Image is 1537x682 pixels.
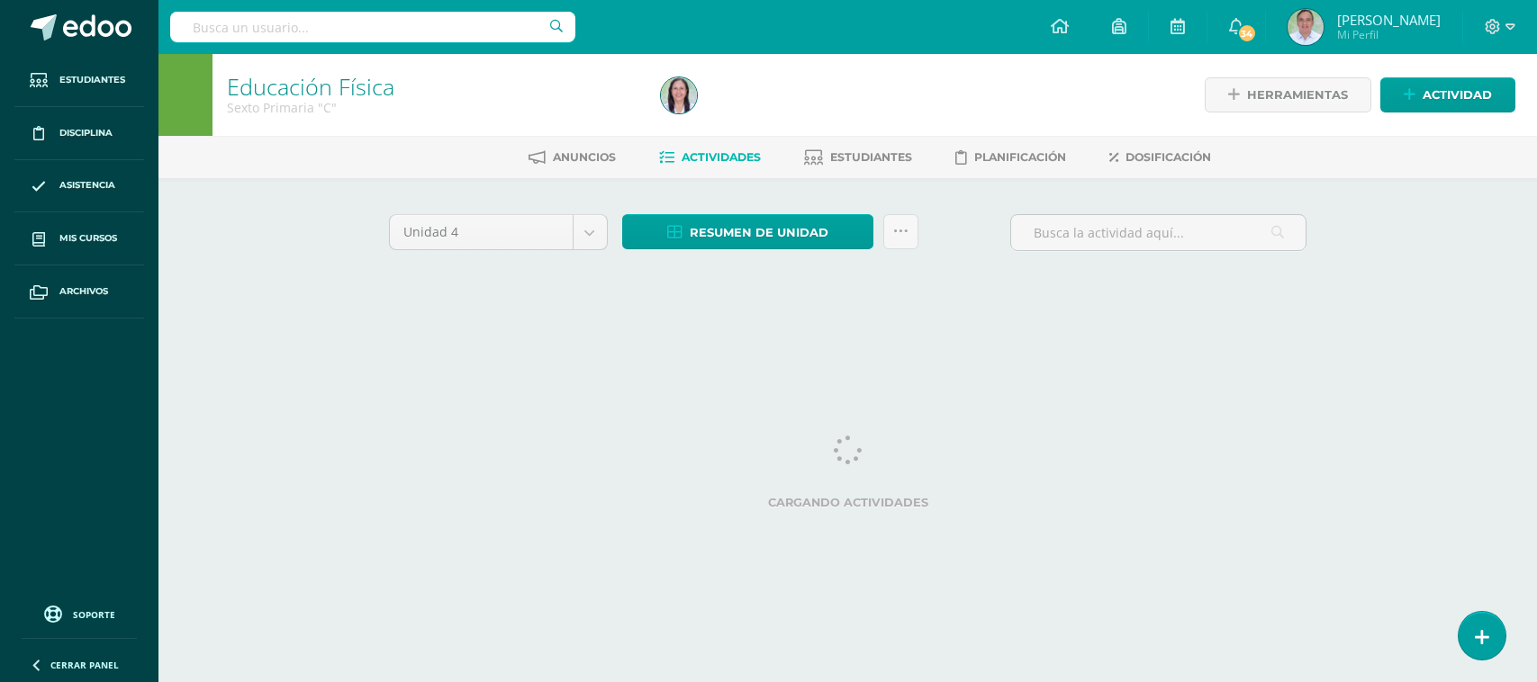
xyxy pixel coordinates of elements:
[682,150,761,164] span: Actividades
[59,126,113,140] span: Disciplina
[1337,27,1441,42] span: Mi Perfil
[1205,77,1371,112] a: Herramientas
[22,601,137,625] a: Soporte
[59,73,125,87] span: Estudiantes
[622,214,873,249] a: Resumen de unidad
[227,99,639,116] div: Sexto Primaria 'C'
[974,150,1066,164] span: Planificación
[1011,215,1306,250] input: Busca la actividad aquí...
[955,143,1066,172] a: Planificación
[1337,11,1441,29] span: [PERSON_NAME]
[690,216,828,249] span: Resumen de unidad
[227,71,394,102] a: Educación Física
[14,160,144,213] a: Asistencia
[14,212,144,265] a: Mis cursos
[170,12,575,42] input: Busca un usuario...
[1288,9,1324,45] img: e2f18d5cfe6527f0f7c35a5cbf378eab.png
[1236,23,1256,43] span: 34
[830,150,912,164] span: Estudiantes
[14,54,144,107] a: Estudiantes
[14,265,144,319] a: Archivos
[403,215,559,249] span: Unidad 4
[804,143,912,172] a: Estudiantes
[73,608,115,621] span: Soporte
[14,107,144,160] a: Disciplina
[529,143,616,172] a: Anuncios
[50,659,119,671] span: Cerrar panel
[59,178,115,193] span: Asistencia
[661,77,697,113] img: 9369708c4837e0f9cfcc62545362beb5.png
[1247,78,1348,112] span: Herramientas
[389,496,1307,509] label: Cargando actividades
[390,215,607,249] a: Unidad 4
[659,143,761,172] a: Actividades
[1126,150,1211,164] span: Dosificación
[59,284,108,299] span: Archivos
[553,150,616,164] span: Anuncios
[1109,143,1211,172] a: Dosificación
[59,231,117,246] span: Mis cursos
[227,74,639,99] h1: Educación Física
[1380,77,1515,112] a: Actividad
[1423,78,1492,112] span: Actividad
